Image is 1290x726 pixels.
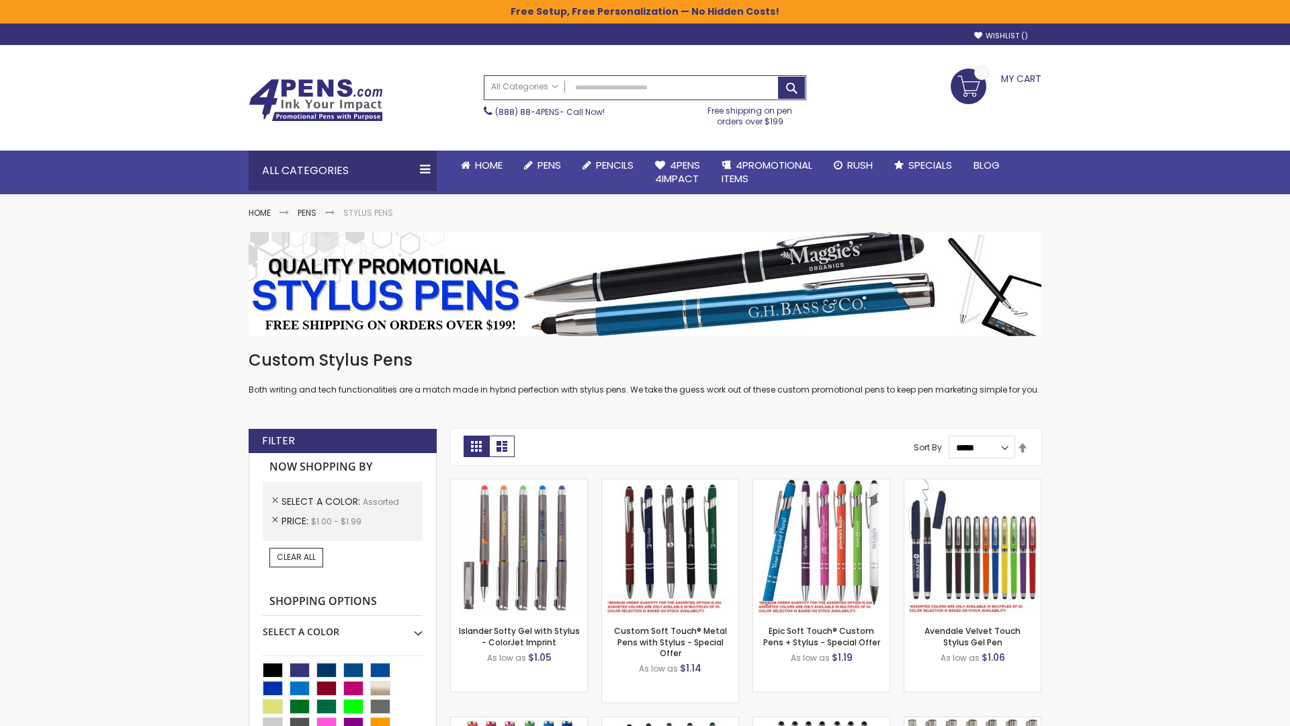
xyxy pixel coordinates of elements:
[791,652,830,663] span: As low as
[495,106,605,118] span: - Call Now!
[249,232,1041,336] img: Stylus Pens
[904,479,1041,490] a: Avendale Velvet Touch Stylus Gel Pen-Assorted
[974,158,1000,172] span: Blog
[451,479,587,616] img: Islander Softy Gel with Stylus - ColorJet Imprint-Assorted
[484,76,565,98] a: All Categories
[753,479,890,490] a: 4P-MS8B-Assorted
[249,350,1041,371] h1: Custom Stylus Pens
[763,625,880,647] a: Epic Soft Touch® Custom Pens + Stylus - Special Offer
[680,661,701,675] span: $1.14
[249,79,383,122] img: 4Pens Custom Pens and Promotional Products
[982,651,1005,664] span: $1.06
[823,151,884,180] a: Rush
[722,158,812,186] span: 4PROMOTIONAL ITEMS
[847,158,873,172] span: Rush
[596,158,634,172] span: Pencils
[614,625,727,658] a: Custom Soft Touch® Metal Pens with Stylus - Special Offer
[343,207,393,218] strong: Stylus Pens
[298,207,316,218] a: Pens
[711,151,823,194] a: 4PROMOTIONALITEMS
[475,158,503,172] span: Home
[941,652,980,663] span: As low as
[311,516,361,527] span: $1.00 - $1.99
[639,663,678,674] span: As low as
[450,151,513,180] a: Home
[451,479,587,490] a: Islander Softy Gel with Stylus - ColorJet Imprint-Assorted
[464,436,489,457] strong: Grid
[914,442,942,453] label: Sort By
[694,100,807,127] div: Free shipping on pen orders over $199
[537,158,561,172] span: Pens
[277,551,316,563] span: Clear All
[491,81,558,92] span: All Categories
[832,651,853,664] span: $1.19
[644,151,711,194] a: 4Pens4impact
[655,158,700,186] span: 4Pens 4impact
[269,548,323,567] a: Clear All
[282,514,311,528] span: Price
[262,434,295,448] strong: Filter
[487,652,526,663] span: As low as
[263,588,423,616] strong: Shopping Options
[974,31,1028,41] a: Wishlist
[753,479,890,616] img: 4P-MS8B-Assorted
[263,616,423,639] div: Select A Color
[602,479,738,616] img: Custom Soft Touch® Metal Pens with Stylus-Assorted
[249,151,437,191] div: All Categories
[572,151,644,180] a: Pencils
[513,151,572,180] a: Pens
[963,151,1010,180] a: Blog
[495,106,560,118] a: (888) 88-4PENS
[282,495,363,508] span: Select A Color
[924,625,1021,647] a: Avendale Velvet Touch Stylus Gel Pen
[602,479,738,490] a: Custom Soft Touch® Metal Pens with Stylus-Assorted
[249,350,1041,396] div: Both writing and tech functionalities are a match made in hybrid perfection with stylus pens. We ...
[884,151,963,180] a: Specials
[904,479,1041,616] img: Avendale Velvet Touch Stylus Gel Pen-Assorted
[459,625,580,647] a: Islander Softy Gel with Stylus - ColorJet Imprint
[249,207,271,218] a: Home
[908,158,952,172] span: Specials
[263,453,423,481] strong: Now Shopping by
[363,496,399,508] span: Assorted
[528,651,552,664] span: $1.05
